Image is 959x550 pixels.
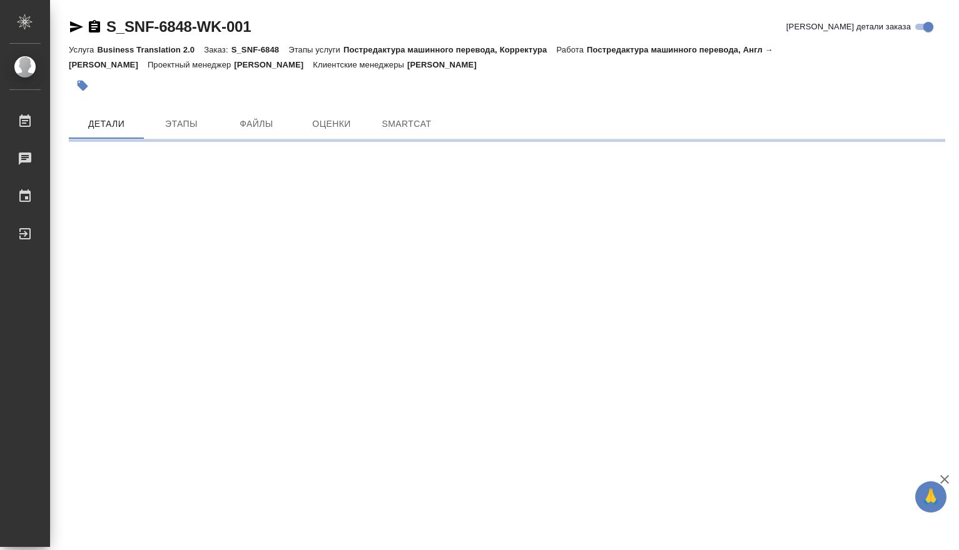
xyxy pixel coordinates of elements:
[69,19,84,34] button: Скопировать ссылку для ЯМессенджера
[231,45,289,54] p: S_SNF-6848
[226,116,287,132] span: Файлы
[915,481,946,512] button: 🙏
[288,45,343,54] p: Этапы услуги
[313,60,407,69] p: Клиентские менеджеры
[69,45,97,54] p: Услуга
[343,45,556,54] p: Постредактура машинного перевода, Корректура
[76,116,136,132] span: Детали
[920,484,941,510] span: 🙏
[302,116,362,132] span: Оценки
[87,19,102,34] button: Скопировать ссылку
[407,60,486,69] p: [PERSON_NAME]
[556,45,587,54] p: Работа
[97,45,204,54] p: Business Translation 2.0
[106,18,251,35] a: S_SNF-6848-WK-001
[69,72,96,99] button: Добавить тэг
[377,116,437,132] span: SmartCat
[151,116,211,132] span: Этапы
[204,45,231,54] p: Заказ:
[234,60,313,69] p: [PERSON_NAME]
[786,21,911,33] span: [PERSON_NAME] детали заказа
[148,60,234,69] p: Проектный менеджер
